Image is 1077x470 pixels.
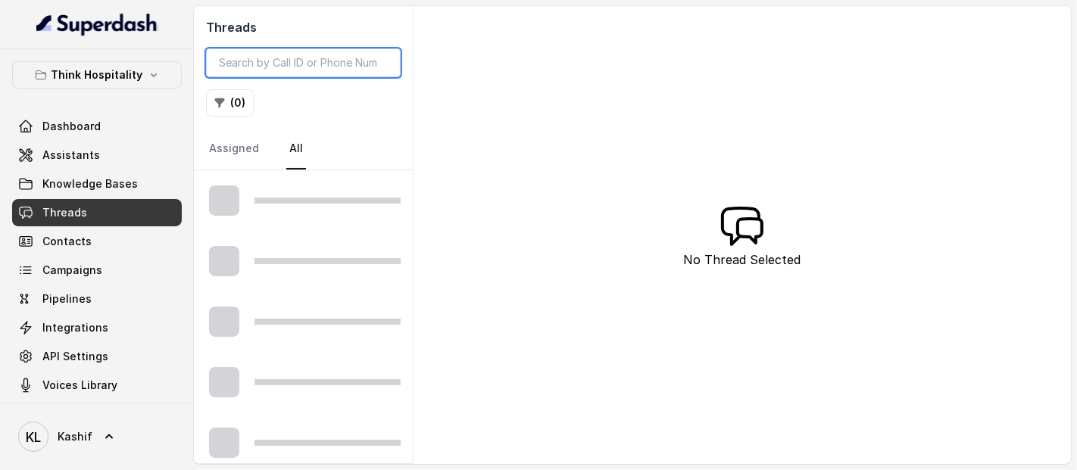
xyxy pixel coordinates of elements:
a: All [286,129,306,170]
span: API Settings [42,349,108,364]
a: Threads [12,199,182,226]
a: Pipelines [12,285,182,313]
a: Voices Library [12,372,182,399]
a: Integrations [12,314,182,341]
a: Campaigns [12,257,182,284]
span: Dashboard [42,119,101,134]
h2: Threads [206,18,401,36]
nav: Tabs [206,129,401,170]
a: Kashif [12,416,182,458]
span: Threads [42,205,87,220]
p: No Thread Selected [683,251,801,269]
button: (0) [206,89,254,117]
a: Assigned [206,129,262,170]
text: KL [26,429,41,445]
span: Integrations [42,320,108,335]
a: Contacts [12,228,182,255]
button: Think Hospitality [12,61,182,89]
span: Pipelines [42,291,92,307]
span: Voices Library [42,378,117,393]
span: Kashif [58,429,92,444]
a: Dashboard [12,113,182,140]
img: light.svg [36,12,158,36]
a: API Settings [12,343,182,370]
span: Campaigns [42,263,102,278]
span: Contacts [42,234,92,249]
input: Search by Call ID or Phone Number [206,48,401,77]
span: Assistants [42,148,100,163]
a: Assistants [12,142,182,169]
span: Knowledge Bases [42,176,138,191]
p: Think Hospitality [52,66,143,84]
a: Knowledge Bases [12,170,182,198]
